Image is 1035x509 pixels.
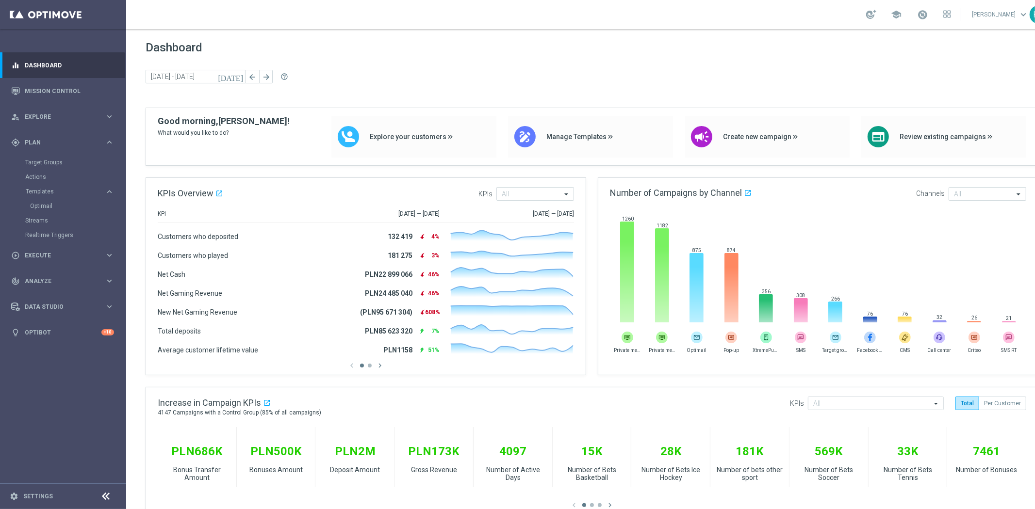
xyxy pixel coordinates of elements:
[105,276,114,286] i: keyboard_arrow_right
[25,231,101,239] a: Realtime Triggers
[25,170,125,184] div: Actions
[11,138,20,147] i: gps_fixed
[25,278,105,284] span: Analyze
[25,140,105,145] span: Plan
[25,173,101,181] a: Actions
[25,304,105,310] span: Data Studio
[11,62,115,69] button: equalizer Dashboard
[11,303,115,311] button: Data Studio keyboard_arrow_right
[11,138,105,147] div: Plan
[25,213,125,228] div: Streams
[23,493,53,499] a: Settings
[11,302,105,311] div: Data Studio
[11,277,20,286] i: track_changes
[11,112,105,121] div: Explore
[105,251,114,260] i: keyboard_arrow_right
[11,328,20,337] i: lightbulb
[11,139,115,146] button: gps_fixed Plan keyboard_arrow_right
[10,492,18,501] i: settings
[11,112,20,121] i: person_search
[26,189,105,194] div: Templates
[101,329,114,335] div: +10
[11,78,114,104] div: Mission Control
[105,138,114,147] i: keyboard_arrow_right
[25,217,101,224] a: Streams
[25,184,125,213] div: Templates
[25,188,115,195] button: Templates keyboard_arrow_right
[891,9,902,20] span: school
[11,61,20,70] i: equalizer
[11,251,20,260] i: play_circle_outline
[25,78,114,104] a: Mission Control
[11,319,114,345] div: Optibot
[971,7,1030,22] a: [PERSON_NAME]keyboard_arrow_down
[105,302,114,311] i: keyboard_arrow_right
[105,187,114,196] i: keyboard_arrow_right
[25,52,114,78] a: Dashboard
[11,252,115,259] button: play_circle_outline Execute keyboard_arrow_right
[25,155,125,170] div: Target Groups
[25,228,125,242] div: Realtime Triggers
[11,329,115,336] button: lightbulb Optibot +10
[11,87,115,95] button: Mission Control
[1018,9,1029,20] span: keyboard_arrow_down
[11,277,105,286] div: Analyze
[25,319,101,345] a: Optibot
[11,277,115,285] button: track_changes Analyze keyboard_arrow_right
[25,114,105,120] span: Explore
[30,202,101,210] a: Optimail
[11,251,105,260] div: Execute
[11,52,114,78] div: Dashboard
[25,253,105,258] span: Execute
[11,113,115,121] button: person_search Explore keyboard_arrow_right
[26,189,95,194] span: Templates
[25,159,101,166] a: Target Groups
[30,199,125,213] div: Optimail
[105,112,114,121] i: keyboard_arrow_right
